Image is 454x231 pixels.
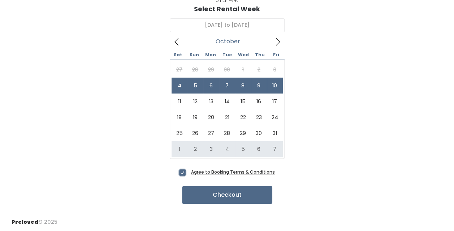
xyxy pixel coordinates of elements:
span: October 10, 2025 [267,78,283,93]
span: November 3, 2025 [203,141,219,157]
span: Wed [235,53,251,57]
span: October 31, 2025 [267,125,283,141]
span: October 17, 2025 [267,93,283,109]
span: Sun [186,53,202,57]
span: October 12, 2025 [187,93,203,109]
span: November 5, 2025 [235,141,251,157]
span: October 16, 2025 [251,93,267,109]
button: Checkout [182,186,272,204]
span: October 28, 2025 [219,125,235,141]
span: Fri [268,53,284,57]
span: Sat [170,53,186,57]
span: October 14, 2025 [219,93,235,109]
span: October 20, 2025 [203,109,219,125]
h1: Select Rental Week [194,5,260,13]
span: October 23, 2025 [251,109,267,125]
span: October 18, 2025 [172,109,187,125]
span: October 7, 2025 [219,78,235,93]
span: November 2, 2025 [187,141,203,157]
span: October 5, 2025 [187,78,203,93]
span: October 27, 2025 [203,125,219,141]
span: November 1, 2025 [172,141,187,157]
span: October 26, 2025 [187,125,203,141]
span: October 24, 2025 [267,109,283,125]
span: October 21, 2025 [219,109,235,125]
span: October 9, 2025 [251,78,267,93]
span: October 13, 2025 [203,93,219,109]
span: October 15, 2025 [235,93,251,109]
input: Select week [170,18,285,32]
span: October 22, 2025 [235,109,251,125]
span: October 19, 2025 [187,109,203,125]
span: October 6, 2025 [203,78,219,93]
span: Mon [202,53,219,57]
span: October 25, 2025 [172,125,187,141]
span: October 11, 2025 [172,93,187,109]
span: October 8, 2025 [235,78,251,93]
span: October [216,40,240,43]
span: October 30, 2025 [251,125,267,141]
span: Thu [252,53,268,57]
span: October 29, 2025 [235,125,251,141]
span: November 7, 2025 [267,141,283,157]
a: Agree to Booking Terms & Conditions [191,169,275,175]
span: Preloved [12,218,38,226]
span: November 4, 2025 [219,141,235,157]
span: November 6, 2025 [251,141,267,157]
div: © 2025 [12,213,57,226]
span: October 4, 2025 [172,78,187,93]
span: Tue [219,53,235,57]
